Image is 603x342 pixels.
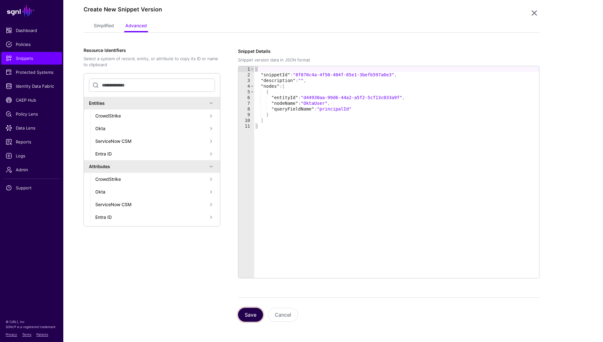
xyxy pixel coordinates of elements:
p: Select a system of record, entity, or attribute to copy its ID or name to clipboard [84,56,220,68]
span: CAEP Hub [6,97,58,103]
div: Entities [89,100,207,106]
p: © [URL], Inc [6,319,58,324]
span: Policies [6,41,58,47]
a: Privacy [6,332,17,336]
a: Patents [36,332,48,336]
h2: Create New Snippet Version [84,6,529,13]
div: Entra ID [95,214,207,220]
div: ServiceNow CSM [95,138,207,144]
span: Toggle code folding, rows 1 through 11 [250,66,254,72]
a: Snippets [1,52,62,65]
div: 4 [238,83,254,89]
span: Data Lens [6,125,58,131]
a: Protected Systems [1,66,62,79]
p: SGNL® is a registered trademark [6,324,58,329]
a: Simplified [94,20,114,32]
div: 1 [238,66,254,72]
div: 10 [238,117,254,123]
button: Save [238,308,263,322]
h5: Resource Identifiers [84,48,220,53]
div: 11 [238,123,254,129]
a: Advanced [125,20,147,32]
div: 7 [238,100,254,106]
div: 2 [238,72,254,78]
div: 3 [238,78,254,83]
div: 8 [238,106,254,112]
div: CrowdStrike [95,112,207,119]
span: Admin [6,167,58,173]
a: Logs [1,149,62,162]
span: Reports [6,139,58,145]
a: Identity Data Fabric [1,80,62,92]
span: Policy Lens [6,111,58,117]
a: Terms [22,332,31,336]
span: Dashboard [6,27,58,34]
button: Cancel [268,308,298,322]
div: 6 [238,95,254,100]
a: Policy Lens [1,108,62,120]
label: Snippet Details [238,48,310,63]
div: 5 [238,89,254,95]
span: Snippets [6,55,58,61]
a: Dashboard [1,24,62,37]
div: Entra ID [95,150,207,157]
a: Reports [1,136,62,148]
span: Protected Systems [6,69,58,75]
a: CAEP Hub [1,94,62,106]
a: Policies [1,38,62,51]
span: Logs [6,153,58,159]
a: Admin [1,163,62,176]
div: Attributes [89,163,207,170]
div: Snippet version data in JSON format [238,57,310,63]
span: Identity Data Fabric [6,83,58,89]
span: Toggle code folding, rows 4 through 10 [250,83,254,89]
div: Okta [95,188,207,195]
div: Okta [95,125,207,132]
a: SGNL [4,4,60,18]
span: Support [6,185,58,191]
div: 9 [238,112,254,117]
div: ServiceNow CSM [95,201,207,208]
span: Toggle code folding, rows 5 through 9 [250,89,254,95]
a: Data Lens [1,122,62,134]
div: CrowdStrike [95,176,207,182]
